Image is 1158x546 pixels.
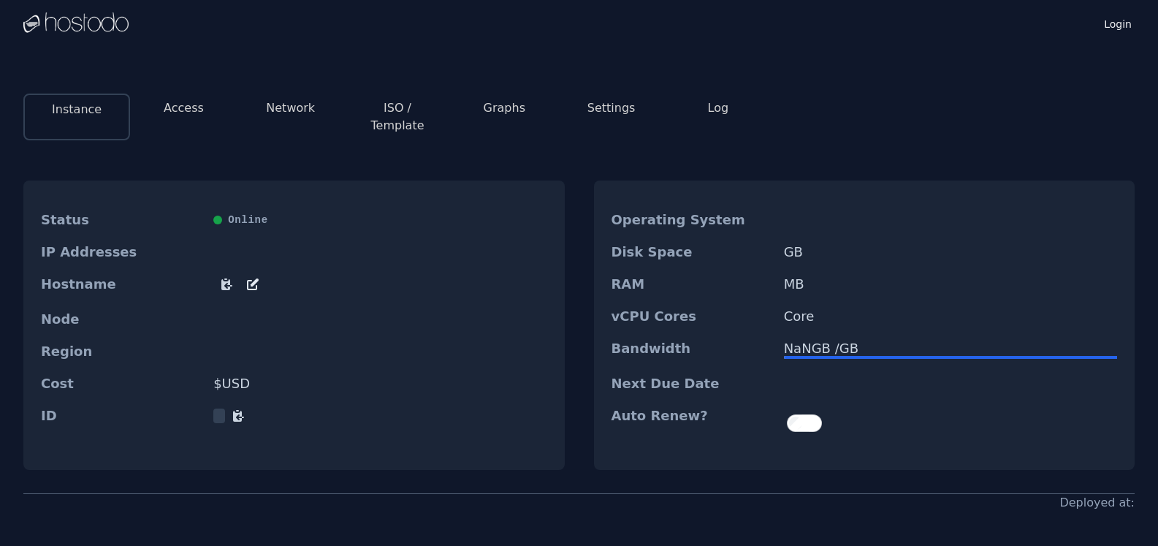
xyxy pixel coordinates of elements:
[784,309,1117,324] dd: Core
[52,101,102,118] button: Instance
[41,312,202,327] dt: Node
[41,344,202,359] dt: Region
[41,245,202,259] dt: IP Addresses
[1059,494,1135,512] div: Deployed at:
[587,99,636,117] button: Settings
[784,245,1117,259] dd: GB
[266,99,315,117] button: Network
[612,409,772,438] dt: Auto Renew?
[41,277,202,295] dt: Hostname
[164,99,204,117] button: Access
[612,376,772,391] dt: Next Due Date
[784,341,1117,356] div: NaN GB / GB
[784,277,1117,292] dd: MB
[356,99,439,134] button: ISO / Template
[213,213,546,227] div: Online
[612,245,772,259] dt: Disk Space
[708,99,729,117] button: Log
[41,376,202,391] dt: Cost
[213,376,546,391] dd: $ USD
[1101,14,1135,31] a: Login
[612,213,772,227] dt: Operating System
[41,409,202,423] dt: ID
[612,309,772,324] dt: vCPU Cores
[41,213,202,227] dt: Status
[484,99,525,117] button: Graphs
[612,277,772,292] dt: RAM
[23,12,129,34] img: Logo
[612,341,772,359] dt: Bandwidth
